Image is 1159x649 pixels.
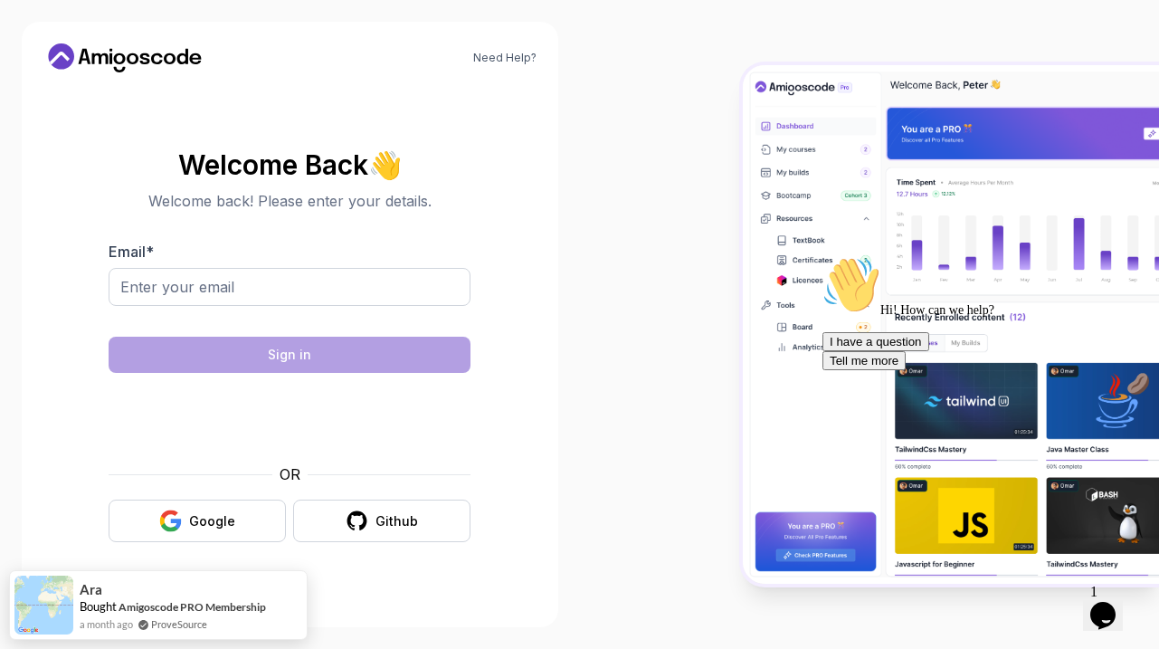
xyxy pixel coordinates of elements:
[365,144,407,185] span: 👋
[43,43,206,72] a: Home link
[7,102,90,121] button: Tell me more
[109,150,470,179] h2: Welcome Back
[293,500,470,542] button: Github
[119,600,266,614] a: Amigoscode PRO Membership
[14,576,73,635] img: provesource social proof notification image
[1083,577,1141,631] iframe: chat widget
[109,190,470,212] p: Welcome back! Please enter your details.
[189,512,235,530] div: Google
[7,7,65,65] img: :wave:
[743,65,1159,585] img: Amigoscode Dashboard
[473,51,537,65] a: Need Help?
[268,346,311,364] div: Sign in
[153,384,426,453] iframe: Widget containing checkbox for hCaptcha security challenge
[280,463,300,485] p: OR
[151,618,207,630] a: ProveSource
[7,7,333,121] div: 👋Hi! How can we help?I have a questionTell me more
[109,337,470,373] button: Sign in
[109,243,154,261] label: Email *
[80,616,133,632] span: a month ago
[80,582,102,597] span: Ara
[109,268,470,306] input: Enter your email
[7,83,114,102] button: I have a question
[375,512,418,530] div: Github
[815,249,1141,568] iframe: chat widget
[109,500,286,542] button: Google
[80,599,117,614] span: Bought
[7,54,179,68] span: Hi! How can we help?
